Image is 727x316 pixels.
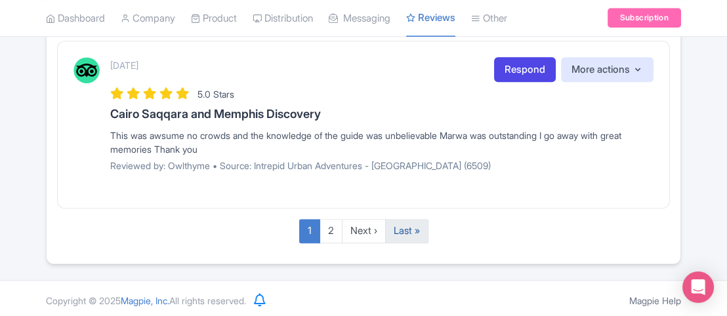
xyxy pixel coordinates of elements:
span: 5.0 Stars [197,89,234,100]
a: Magpie Help [629,295,681,306]
button: More actions [561,57,654,83]
a: 2 [320,219,343,243]
img: Tripadvisor Logo [73,57,100,83]
a: Last » [385,219,428,243]
p: Reviewed by: Owlthyme • Source: Intrepid Urban Adventures - [GEOGRAPHIC_DATA] (6509) [110,159,654,172]
div: This was awsume no crowds and the knowledge of the guide was unbelievable Marwa was outstanding I... [110,128,654,156]
div: Open Intercom Messenger [682,271,714,303]
a: Respond [494,57,556,83]
a: Company [121,1,175,37]
a: Dashboard [46,1,105,37]
a: 1 [299,219,320,243]
a: Product [191,1,237,37]
a: Messaging [329,1,390,37]
span: Magpie, Inc. [121,295,169,306]
a: Next › [342,219,386,243]
a: Other [471,1,507,37]
a: Subscription [608,9,681,28]
p: [DATE] [110,58,138,72]
h3: Cairo Saqqara and Memphis Discovery [110,108,654,121]
a: Distribution [253,1,313,37]
div: Copyright © 2025 All rights reserved. [38,294,254,307]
